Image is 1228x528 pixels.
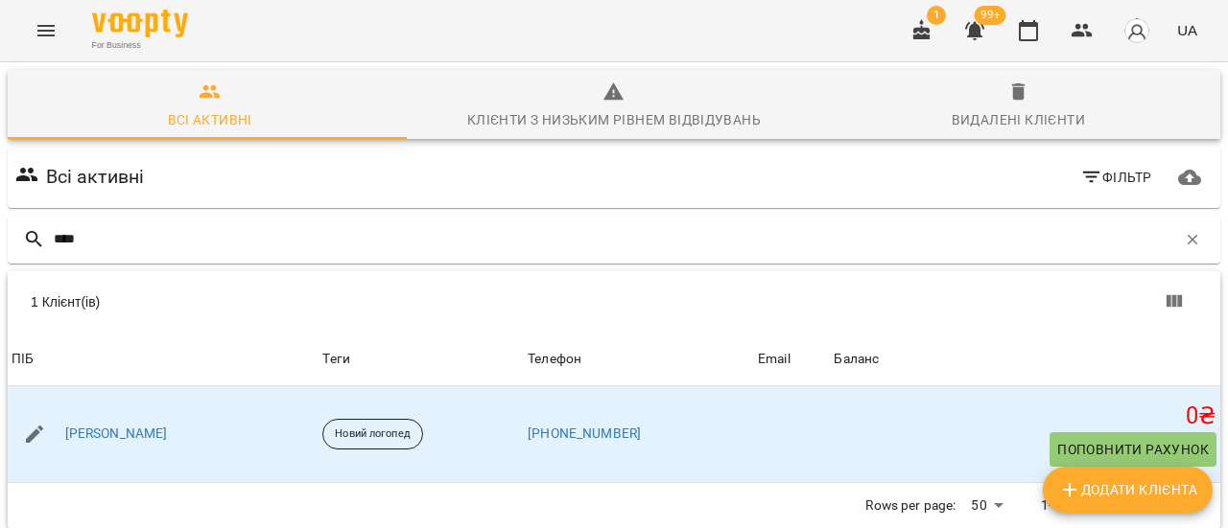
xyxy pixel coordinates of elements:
[92,10,188,37] img: Voopty Logo
[467,108,761,131] div: Клієнти з низьким рівнем відвідувань
[46,162,145,192] h6: Всі активні
[758,348,791,371] div: Email
[1169,12,1205,48] button: UA
[865,496,956,516] p: Rows per page:
[12,348,315,371] span: ПІБ
[1080,166,1152,189] span: Фільтр
[975,6,1006,25] span: 99+
[963,492,1009,519] div: 50
[758,348,826,371] span: Email
[528,348,581,371] div: Телефон
[31,292,626,311] div: 1 Клієнт(ів)
[23,8,69,54] button: Menu
[92,39,188,52] span: For Business
[168,108,252,131] div: Всі активні
[834,402,1216,431] h5: 0 ₴
[1177,20,1197,40] span: UA
[528,425,641,441] a: [PHONE_NUMBER]
[528,348,581,371] div: Sort
[834,348,879,371] div: Sort
[1073,160,1160,195] button: Фільтр
[8,271,1220,333] div: Table Toolbar
[528,348,750,371] span: Телефон
[65,425,168,444] a: [PERSON_NAME]
[322,348,520,371] div: Теги
[322,419,422,449] div: Новий логопед
[1043,467,1213,513] button: Додати клієнта
[1057,438,1209,461] span: Поповнити рахунок
[1151,279,1197,325] button: Показати колонки
[758,348,791,371] div: Sort
[1041,496,1087,516] p: 1-1 of 1
[927,6,946,25] span: 1
[12,348,34,371] div: Sort
[952,108,1085,131] div: Видалені клієнти
[834,348,879,371] div: Баланс
[1058,478,1197,501] span: Додати клієнта
[12,348,34,371] div: ПІБ
[335,426,410,443] p: Новий логопед
[1050,432,1216,467] button: Поповнити рахунок
[834,348,1216,371] span: Баланс
[1123,17,1150,44] img: avatar_s.png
